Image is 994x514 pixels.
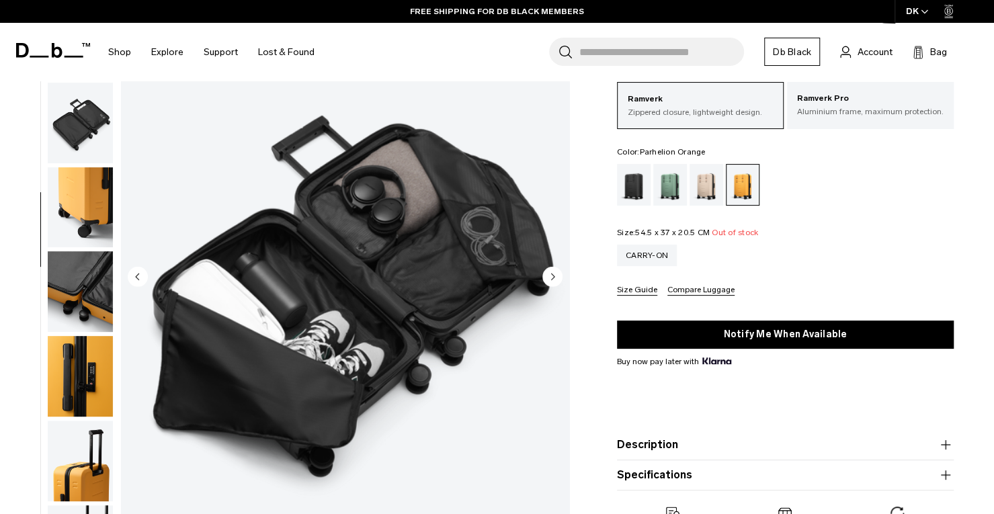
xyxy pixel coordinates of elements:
[47,420,114,502] button: Ramverk Carry-on Parhelion Orange
[47,82,114,164] button: Ramverk Carry-on Parhelion Orange
[628,106,773,118] p: Zippered closure, lightweight design.
[258,28,315,76] a: Lost & Found
[617,467,954,483] button: Specifications
[48,167,113,248] img: Ramverk Carry-on Parhelion Orange
[48,83,113,163] img: Ramverk Carry-on Parhelion Orange
[204,28,238,76] a: Support
[108,28,131,76] a: Shop
[712,228,758,237] span: Out of stock
[797,105,944,118] p: Aluminium frame, maximum protection.
[858,45,893,59] span: Account
[653,164,687,206] a: Green Ray
[690,164,723,206] a: Fogbow Beige
[628,93,773,106] p: Ramverk
[617,355,731,367] span: Buy now pay later with
[47,251,114,333] button: Ramverk Carry-on Parhelion Orange
[47,167,114,249] button: Ramverk Carry-on Parhelion Orange
[667,286,735,296] button: Compare Luggage
[617,245,677,266] a: Carry-on
[764,38,820,66] a: Db Black
[639,147,705,157] span: Parhelion Orange
[617,437,954,453] button: Description
[128,266,148,289] button: Previous slide
[542,266,563,289] button: Next slide
[617,320,954,348] button: Notify Me When Available
[930,45,947,59] span: Bag
[617,228,758,237] legend: Size:
[48,251,113,332] img: Ramverk Carry-on Parhelion Orange
[617,286,657,296] button: Size Guide
[48,421,113,501] img: Ramverk Carry-on Parhelion Orange
[98,23,325,81] nav: Main Navigation
[913,44,947,60] button: Bag
[787,82,954,128] a: Ramverk Pro Aluminium frame, maximum protection.
[47,335,114,417] button: Ramverk Carry-on Parhelion Orange
[151,28,183,76] a: Explore
[797,92,944,105] p: Ramverk Pro
[617,164,651,206] a: Black Out
[410,5,584,17] a: FREE SHIPPING FOR DB BLACK MEMBERS
[702,357,731,363] img: {"height" => 20, "alt" => "Klarna"}
[617,148,706,156] legend: Color:
[726,164,759,206] a: Parhelion Orange
[635,228,710,237] span: 54.5 x 37 x 20.5 CM
[840,44,893,60] a: Account
[48,336,113,417] img: Ramverk Carry-on Parhelion Orange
